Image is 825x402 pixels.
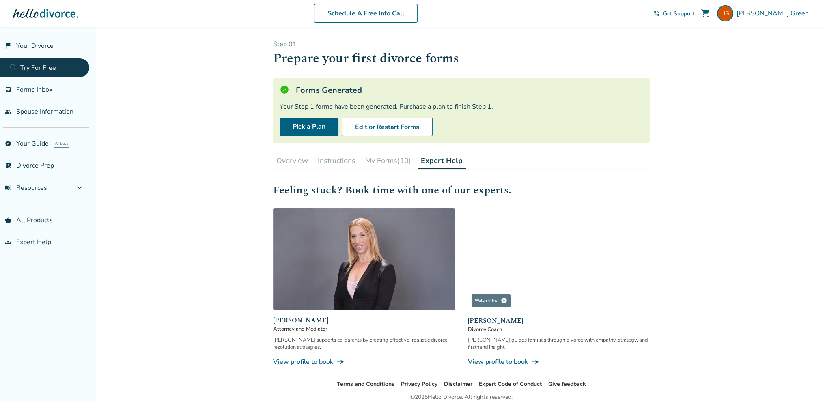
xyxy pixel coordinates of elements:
span: line_end_arrow_notch [336,358,345,366]
div: [PERSON_NAME] supports co-parents by creating effective, realistic divorce resolution strategies. [273,336,455,351]
span: [PERSON_NAME] Green [737,9,812,18]
li: Disclaimer [444,379,472,389]
a: View profile to bookline_end_arrow_notch [468,357,650,366]
a: phone_in_talkGet Support [653,10,694,17]
button: My Forms(10) [362,153,414,169]
button: Overview [273,153,311,169]
span: shopping_basket [5,217,11,224]
span: expand_more [75,183,84,193]
span: phone_in_talk [653,10,660,17]
span: menu_book [5,185,11,191]
span: [PERSON_NAME] [468,316,650,326]
span: flag_2 [5,43,11,49]
a: Schedule A Free Info Call [314,4,418,23]
img: Kim Goodman [468,208,650,310]
span: Get Support [663,10,694,17]
a: Terms and Conditions [337,380,394,388]
span: shopping_cart [701,9,711,18]
span: explore [5,140,11,147]
span: list_alt_check [5,162,11,169]
div: Your Step 1 forms have been generated. Purchase a plan to finish Step 1. [280,102,643,111]
img: Lori Barkus [273,208,455,310]
h5: Forms Generated [296,85,362,96]
a: View profile to bookline_end_arrow_notch [273,357,455,366]
p: Step 0 1 [273,40,650,49]
div: [PERSON_NAME] guides families through divorce with empathy, strategy, and firsthand insight. [468,336,650,351]
a: Privacy Policy [401,380,437,388]
iframe: Chat Widget [784,363,825,402]
li: Give feedback [548,379,586,389]
img: heather.green0120@gmail.com [717,5,733,21]
a: Expert Code of Conduct [479,380,542,388]
a: Pick a Plan [280,118,338,136]
h2: Feeling stuck? Book time with one of our experts. [273,182,650,198]
span: line_end_arrow_notch [531,358,539,366]
button: Edit or Restart Forms [342,118,433,136]
span: Divorce Coach [468,326,650,333]
span: play_circle [501,297,507,304]
span: Forms Inbox [16,85,52,94]
span: [PERSON_NAME] [273,316,455,325]
div: Watch Intro [471,294,511,307]
span: people [5,108,11,115]
span: inbox [5,86,11,93]
span: Attorney and Mediator [273,325,455,333]
span: groups [5,239,11,245]
div: © 2025 Hello Divorce. All rights reserved. [410,392,513,402]
button: Expert Help [418,153,466,169]
button: Instructions [314,153,359,169]
span: Resources [5,183,47,192]
h1: Prepare your first divorce forms [273,49,650,69]
span: AI beta [54,140,69,148]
